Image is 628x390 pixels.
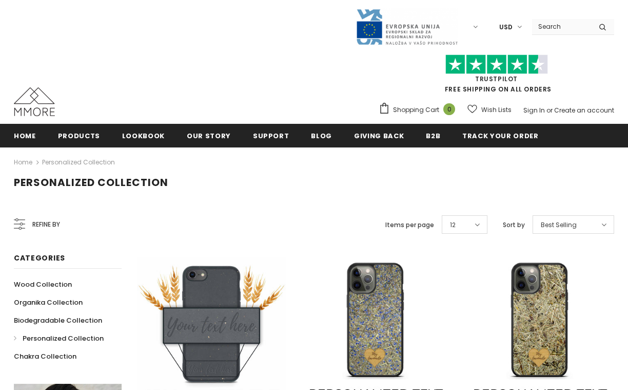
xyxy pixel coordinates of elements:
[462,124,538,147] a: Track your order
[467,101,512,119] a: Wish Lists
[354,131,404,141] span: Giving back
[253,131,289,141] span: support
[14,347,76,365] a: Chakra Collection
[14,253,65,263] span: Categories
[58,131,100,141] span: Products
[426,124,440,147] a: B2B
[23,333,104,343] span: Personalized Collection
[546,106,553,115] span: or
[122,124,165,147] a: Lookbook
[32,219,60,230] span: Refine by
[14,87,55,116] img: MMORE Cases
[462,131,538,141] span: Track your order
[443,103,455,115] span: 0
[14,124,36,147] a: Home
[187,124,231,147] a: Our Story
[393,105,439,115] span: Shopping Cart
[14,293,83,311] a: Organika Collection
[426,131,440,141] span: B2B
[554,106,614,115] a: Create an account
[187,131,231,141] span: Our Story
[14,329,104,347] a: Personalized Collection
[450,220,456,230] span: 12
[356,22,458,31] a: Javni Razpis
[14,131,36,141] span: Home
[541,220,577,230] span: Best Selling
[58,124,100,147] a: Products
[14,280,72,289] span: Wood Collection
[14,311,102,329] a: Biodegradable Collection
[311,131,332,141] span: Blog
[385,220,434,230] label: Items per page
[523,106,545,115] a: Sign In
[14,175,168,190] span: Personalized Collection
[14,298,83,307] span: Organika Collection
[14,275,72,293] a: Wood Collection
[475,75,518,83] a: Trustpilot
[311,124,332,147] a: Blog
[481,105,512,115] span: Wish Lists
[503,220,525,230] label: Sort by
[379,59,614,94] span: FREE SHIPPING ON ALL ORDERS
[14,351,76,361] span: Chakra Collection
[253,124,289,147] a: support
[14,315,102,325] span: Biodegradable Collection
[445,54,548,75] img: Trust Pilot Stars
[379,102,460,118] a: Shopping Cart 0
[122,131,165,141] span: Lookbook
[356,8,458,46] img: Javni Razpis
[499,22,513,32] span: USD
[14,156,32,169] a: Home
[42,158,115,166] a: Personalized Collection
[532,19,591,34] input: Search Site
[354,124,404,147] a: Giving back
